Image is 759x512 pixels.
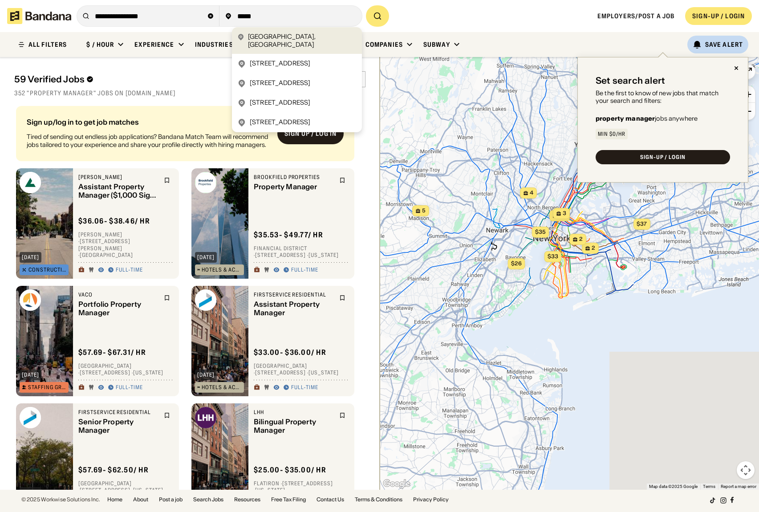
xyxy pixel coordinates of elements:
a: Privacy Policy [413,497,449,502]
a: Employers/Post a job [597,12,674,20]
div: Brookfield Properties [254,174,334,181]
div: Hotels & Accommodation [202,267,241,272]
div: Sign up / Log in [284,130,337,138]
img: Bozzuto logo [20,172,41,193]
div: Bilingual Property Manager [254,418,334,435]
div: Companies [365,41,403,49]
div: SIGN-UP / LOGIN [640,154,686,160]
div: $ 36.06 - $38.46 / hr [78,216,150,226]
div: Full-time [116,384,143,391]
div: $ / hour [86,41,114,49]
img: Brookfield Properties logo [195,172,216,193]
img: FirstService Residential logo [195,289,216,311]
span: 5 [422,207,426,215]
img: Google [382,478,411,490]
div: Min $0/hr [598,131,625,137]
a: Free Tax Filing [271,497,306,502]
div: Property Manager [254,183,334,191]
div: FirstService Residential [78,409,158,416]
div: [GEOGRAPHIC_DATA], [GEOGRAPHIC_DATA] [248,33,357,49]
a: About [133,497,148,502]
span: 2 [579,236,583,243]
div: Full-time [291,267,318,274]
div: [STREET_ADDRESS] [250,98,310,107]
div: jobs anywhere [596,115,698,122]
div: SIGN-UP / LOGIN [692,12,745,20]
div: [DATE] [22,372,39,378]
img: FirstService Residential logo [20,407,41,428]
div: [DATE] [197,372,215,378]
a: Open this area in Google Maps (opens a new window) [382,478,411,490]
div: Vaco [78,291,158,298]
span: 3 [563,210,566,217]
div: [PERSON_NAME] [78,174,158,181]
div: $ 35.53 - $49.77 / hr [254,230,323,240]
div: [GEOGRAPHIC_DATA] · [STREET_ADDRESS] · [US_STATE] [254,362,349,376]
a: Search Jobs [193,497,223,502]
a: Resources [234,497,260,502]
img: LHH logo [195,407,216,428]
button: Map camera controls [737,461,755,479]
div: [STREET_ADDRESS] [250,59,310,68]
div: Assistant Property Manager ($1,000 Sign-On Bonus) [78,183,158,199]
div: Construction [28,267,66,272]
div: Assistant Property Manager [254,300,334,317]
a: Terms (opens in new tab) [703,484,715,489]
div: Be the first to know of new jobs that match your search and filters: [596,89,730,105]
a: Home [107,497,122,502]
b: property manager [596,114,655,122]
div: Tired of sending out endless job applications? Bandana Match Team will recommend jobs tailored to... [27,133,270,149]
div: LHH [254,409,334,416]
div: © 2025 Workwise Solutions Inc. [21,497,100,502]
div: Portfolio Property Manager [78,300,158,317]
div: FirstService Residential [254,291,334,298]
span: $35 [535,228,545,235]
div: [STREET_ADDRESS] [250,118,310,127]
div: [GEOGRAPHIC_DATA] · [STREET_ADDRESS] · [US_STATE] [78,362,174,376]
div: Senior Property Manager [78,418,158,435]
div: ALL FILTERS [28,41,67,48]
span: Map data ©2025 Google [649,484,698,489]
div: Financial District · [STREET_ADDRESS] · [US_STATE] [254,245,349,259]
div: [PERSON_NAME] · [STREET_ADDRESS][PERSON_NAME] · [GEOGRAPHIC_DATA] [78,231,174,259]
div: 59 Verified Jobs [14,74,252,85]
span: $26 [511,260,521,267]
div: [DATE] [22,255,39,260]
div: Set search alert [596,75,665,86]
div: [GEOGRAPHIC_DATA] · [STREET_ADDRESS] · [US_STATE] [78,480,174,494]
span: $33 [547,253,558,260]
div: Sign up/log in to get job matches [27,118,270,126]
a: Report a map error [721,484,756,489]
span: 4 [530,189,533,197]
div: $ 57.69 - $62.50 / hr [78,465,149,475]
div: Subway [423,41,450,49]
div: 352 "property manager" jobs on [DOMAIN_NAME] [14,89,365,97]
div: $ 57.69 - $67.31 / hr [78,348,146,357]
div: Full-time [291,384,318,391]
div: $ 33.00 - $36.00 / hr [254,348,326,357]
div: Flatiron · [STREET_ADDRESS] · [US_STATE] [254,480,349,494]
a: Post a job [159,497,183,502]
div: Full-time [116,267,143,274]
div: Industries [195,41,233,49]
a: Terms & Conditions [355,497,402,502]
div: [STREET_ADDRESS] [250,79,310,88]
img: Vaco logo [20,289,41,311]
div: [DATE] [197,255,215,260]
div: Experience [134,41,174,49]
div: grid [14,102,365,490]
div: Staffing Group [28,385,66,390]
span: $37 [637,220,647,227]
div: Save Alert [705,41,743,49]
img: Bandana logotype [7,8,71,24]
div: $ 25.00 - $35.00 / hr [254,465,326,475]
div: Hotels & Accommodation [202,385,241,390]
a: Contact Us [317,497,344,502]
span: 2 [592,244,595,252]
